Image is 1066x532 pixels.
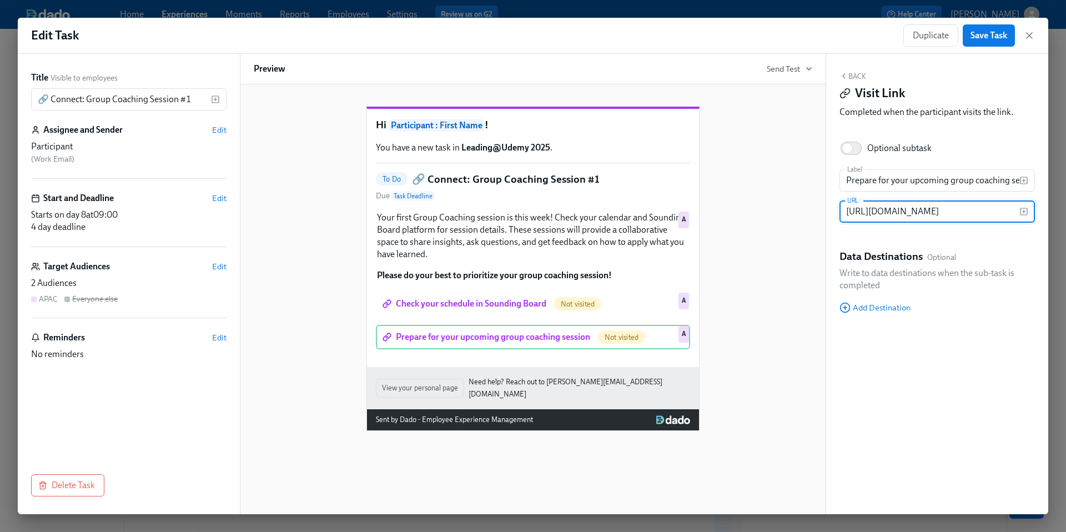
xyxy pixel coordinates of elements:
[839,72,866,81] button: Back
[376,175,408,183] span: To Do
[391,192,435,200] span: Task Deadline
[461,142,550,153] strong: Leading@Udemy 2025
[31,277,227,289] div: 2 Audiences
[927,252,956,263] span: Optional
[212,332,227,343] button: Edit
[212,124,227,135] button: Edit
[212,193,227,204] button: Edit
[31,154,74,164] span: ( Work Email )
[971,30,1007,41] span: Save Task
[39,294,58,304] div: APAC
[31,27,79,44] h1: Edit Task
[31,332,227,360] div: RemindersEditNo reminders
[839,249,923,264] h5: Data Destinations
[1019,176,1028,185] svg: Insert text variable
[43,124,123,136] h6: Assignee and Sender
[389,119,485,131] span: Participant : First Name
[376,379,464,398] button: View your personal page
[43,192,114,204] h6: Start and Deadline
[31,72,48,84] label: Title
[376,292,690,316] div: Check your schedule in Sounding BoardNot visitedA
[376,118,690,133] h1: Hi !
[678,326,689,343] div: Used by APAC audience
[376,325,690,349] div: Prepare for your upcoming group coaching sessionNot visitedA
[376,142,690,154] p: You have a new task in .
[839,106,1035,118] div: Completed when the participant visits the link.
[72,294,118,304] div: Everyone else
[31,260,227,318] div: Target AudiencesEdit2 AudiencesAPACEveryone else
[51,73,118,83] span: Visible to employees
[31,140,227,153] div: Participant
[43,260,110,273] h6: Target Audiences
[31,474,104,496] button: Delete Task
[767,63,812,74] button: Send Test
[903,24,958,47] button: Duplicate
[211,95,220,104] svg: Insert text variable
[376,210,690,283] div: Your first Group Coaching session is this week! Check your calendar and Sounding Board platform f...
[1019,207,1028,216] svg: Insert text variable
[656,415,690,424] img: Dado
[678,212,689,228] div: Used by APAC audience
[41,480,95,491] span: Delete Task
[376,414,533,426] div: Sent by Dado - Employee Experience Management
[855,85,905,102] h4: Visit Link
[376,190,435,202] span: Due
[31,124,227,179] div: Assignee and SenderEditParticipant (Work Email)
[31,348,227,360] div: No reminders
[31,209,227,221] div: Starts on day 8
[31,222,86,232] span: 4 day deadline
[43,332,85,344] h6: Reminders
[469,376,690,400] a: Need help? Reach out to [PERSON_NAME][EMAIL_ADDRESS][DOMAIN_NAME]
[254,63,285,75] h6: Preview
[412,172,600,187] h5: 🔗 Connect: Group Coaching Session #1
[212,261,227,272] button: Edit
[382,383,458,394] span: View your personal page
[913,30,949,41] span: Duplicate
[867,142,932,154] div: Optional subtask
[839,302,911,313] button: Add Destination
[678,293,689,309] div: Used by APAC audience
[839,267,1035,292] p: Write to data destinations when the sub-task is completed
[963,24,1015,47] button: Save Task
[31,192,227,247] div: Start and DeadlineEditStarts on day 8at09:004 day deadline
[839,331,1035,343] div: Block ID: Lf86uNk3FFK
[86,209,118,220] span: at 09:00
